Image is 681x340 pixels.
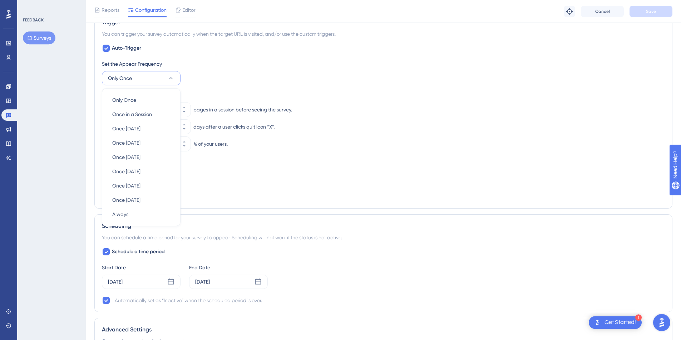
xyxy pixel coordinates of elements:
[107,107,176,121] button: Once in a Session
[195,277,210,286] div: [DATE]
[646,9,656,14] span: Save
[102,233,665,242] div: You can schedule a time period for your survey to appear. Scheduling will not work if the status ...
[193,105,292,114] div: pages in a session before seeing the survey.
[135,6,167,14] span: Configuration
[17,2,45,10] span: Need Help?
[112,181,140,190] span: Once [DATE]
[107,150,176,164] button: Once [DATE]
[651,312,672,333] iframe: UserGuiding AI Assistant Launcher
[193,140,228,148] div: % of your users.
[193,122,275,131] div: days after a user clicks quit icon “X”.
[102,325,665,334] div: Advanced Settings
[630,6,672,17] button: Save
[107,164,176,179] button: Once [DATE]
[182,6,196,14] span: Editor
[108,74,132,82] span: Only Once
[23,17,44,23] div: FEEDBACK
[112,44,141,52] span: Auto-Trigger
[593,318,602,327] img: launcher-image-alternative-text
[112,139,140,147] span: Once [DATE]
[595,9,610,14] span: Cancel
[102,71,181,85] button: Only Once
[112,96,136,104] span: Only Once
[107,136,176,150] button: Once [DATE]
[112,110,152,119] span: Once in a Session
[112,167,140,176] span: Once [DATE]
[107,93,176,107] button: Only Once
[115,296,262,305] div: Automatically set as “Inactive” when the scheduled period is over.
[112,153,140,161] span: Once [DATE]
[581,6,624,17] button: Cancel
[107,207,176,221] button: Always
[107,193,176,207] button: Once [DATE]
[102,6,119,14] span: Reports
[107,121,176,136] button: Once [DATE]
[108,277,123,286] div: [DATE]
[589,316,642,329] div: Open Get Started! checklist, remaining modules: 1
[107,179,176,193] button: Once [DATE]
[112,196,140,204] span: Once [DATE]
[604,319,636,326] div: Get Started!
[189,263,268,272] div: End Date
[635,314,642,321] div: 1
[23,31,55,44] button: Surveys
[112,124,140,133] span: Once [DATE]
[102,222,665,230] div: Scheduling
[112,210,128,219] span: Always
[102,60,665,68] div: Set the Appear Frequency
[102,263,181,272] div: Start Date
[102,30,665,38] div: You can trigger your survey automatically when the target URL is visited, and/or use the custom t...
[112,247,165,256] span: Schedule a time period
[102,91,665,100] div: Extra Display Conditions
